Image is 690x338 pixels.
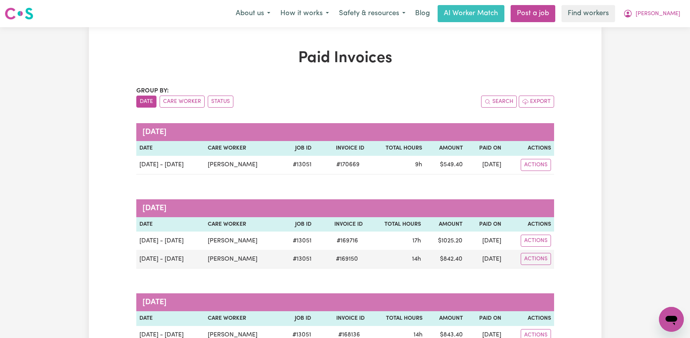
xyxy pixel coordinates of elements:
span: # 169150 [331,254,363,264]
h1: Paid Invoices [136,49,554,68]
th: Date [136,311,205,326]
th: Total Hours [366,217,424,232]
td: [DATE] - [DATE] [136,232,205,250]
td: $ 549.40 [425,156,466,174]
button: Actions [521,235,551,247]
td: [DATE] [466,232,504,250]
th: Paid On [466,311,504,326]
a: Find workers [561,5,615,22]
th: Actions [504,217,554,232]
caption: [DATE] [136,199,554,217]
td: $ 1025.20 [424,232,466,250]
a: AI Worker Match [438,5,504,22]
td: [DATE] - [DATE] [136,250,205,268]
td: [PERSON_NAME] [205,156,281,174]
span: 14 hours [412,256,421,262]
td: [PERSON_NAME] [205,250,281,268]
a: Blog [410,5,435,22]
button: Actions [521,159,551,171]
span: # 169716 [332,236,363,246]
button: Actions [521,253,551,265]
button: How it works [275,5,334,22]
th: Actions [504,311,554,326]
caption: [DATE] [136,123,554,141]
td: [DATE] - [DATE] [136,156,205,174]
button: sort invoices by care worker [160,96,205,108]
iframe: Button to launch messaging window [659,307,684,332]
span: [PERSON_NAME] [636,10,680,18]
th: Invoice ID [315,217,366,232]
td: # 13051 [281,232,315,250]
th: Paid On [466,217,504,232]
span: 17 hours [412,238,421,244]
th: Amount [424,217,466,232]
button: Safety & resources [334,5,410,22]
th: Care Worker [205,311,280,326]
th: Job ID [280,311,314,326]
button: My Account [618,5,685,22]
span: # 170669 [332,160,364,169]
th: Invoice ID [314,311,368,326]
th: Job ID [281,217,315,232]
img: Careseekers logo [5,7,33,21]
th: Date [136,141,205,156]
th: Amount [426,311,466,326]
button: sort invoices by paid status [208,96,233,108]
button: About us [231,5,275,22]
span: Group by: [136,88,169,94]
td: # 13051 [281,156,315,174]
a: Post a job [511,5,555,22]
th: Amount [425,141,466,156]
th: Total Hours [368,311,426,326]
button: sort invoices by date [136,96,156,108]
button: Export [519,96,554,108]
th: Date [136,217,205,232]
td: # 13051 [281,250,315,268]
th: Invoice ID [315,141,367,156]
th: Paid On [466,141,504,156]
th: Job ID [281,141,315,156]
a: Careseekers logo [5,5,33,23]
button: Search [481,96,517,108]
td: [PERSON_NAME] [205,232,281,250]
span: 14 hours [414,332,422,338]
th: Actions [504,141,554,156]
span: 9 hours [415,162,422,168]
td: $ 842.40 [424,250,466,268]
th: Care Worker [205,141,281,156]
th: Care Worker [205,217,281,232]
td: [DATE] [466,156,504,174]
th: Total Hours [367,141,425,156]
caption: [DATE] [136,293,554,311]
td: [DATE] [466,250,504,268]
